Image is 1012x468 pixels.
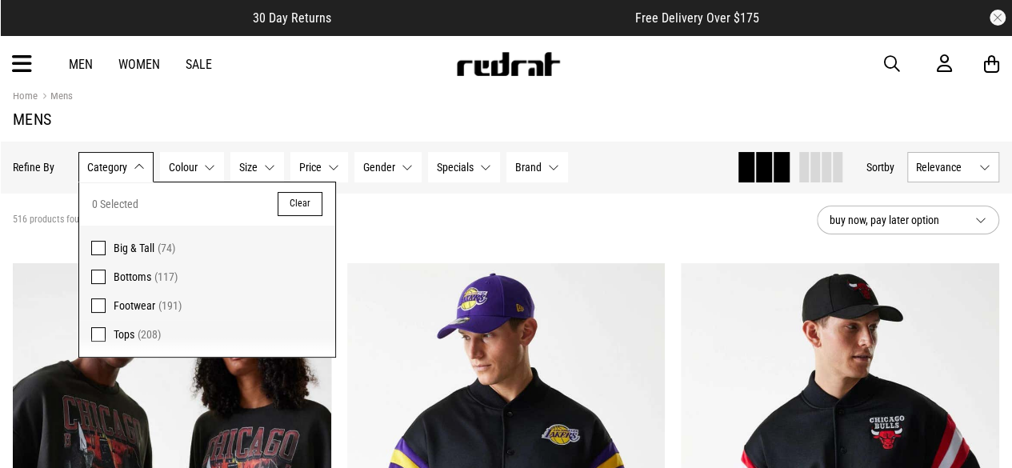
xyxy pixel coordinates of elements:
span: Gender [363,161,395,174]
span: 30 Day Returns [253,10,331,26]
img: Redrat logo [455,52,561,76]
a: Sale [186,57,212,72]
button: Brand [506,152,568,182]
a: Women [118,57,160,72]
span: (191) [158,299,182,312]
span: Price [299,161,322,174]
button: Colour [160,152,224,182]
h1: Mens [13,110,999,129]
span: Specials [437,161,474,174]
button: Sortby [866,158,894,177]
button: buy now, pay later option [817,206,999,234]
span: 516 products found [13,214,89,226]
span: (117) [154,270,178,283]
span: Relevance [916,161,973,174]
a: Home [13,90,38,102]
button: Clear [278,192,322,216]
span: buy now, pay later option [830,210,962,230]
button: Price [290,152,348,182]
span: 0 Selected [92,194,138,214]
button: Specials [428,152,500,182]
span: (208) [138,328,161,341]
button: Gender [354,152,422,182]
p: Refine By [13,161,54,174]
button: Size [230,152,284,182]
span: Colour [169,161,198,174]
span: by [884,161,894,174]
span: Footwear [114,299,155,312]
a: Men [69,57,93,72]
button: Open LiveChat chat widget [13,6,61,54]
span: Category [87,161,127,174]
span: Brand [515,161,542,174]
a: Mens [38,90,73,105]
span: Free Delivery Over $175 [635,10,759,26]
span: (74) [158,242,175,254]
div: Category [78,182,336,358]
button: Relevance [907,152,999,182]
button: Category [78,152,154,182]
span: Big & Tall [114,242,154,254]
iframe: Customer reviews powered by Trustpilot [363,10,603,26]
span: Bottoms [114,270,151,283]
span: Size [239,161,258,174]
span: Tops [114,328,134,341]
